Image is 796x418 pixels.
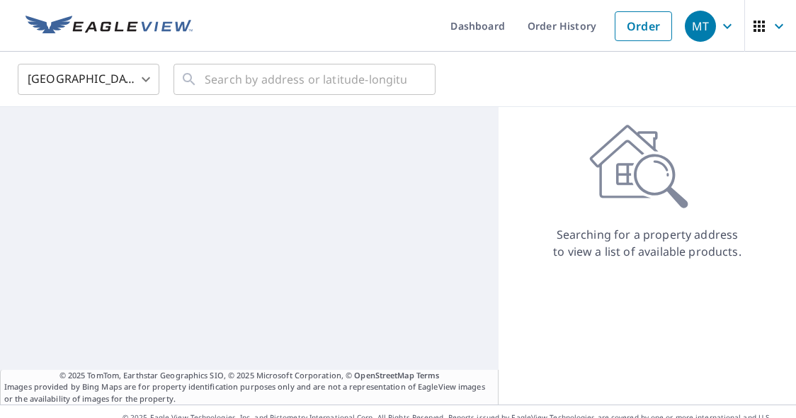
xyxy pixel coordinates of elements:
span: © 2025 TomTom, Earthstar Geographics SIO, © 2025 Microsoft Corporation, © [59,370,440,382]
div: MT [685,11,716,42]
a: Order [615,11,672,41]
a: Terms [416,370,440,380]
input: Search by address or latitude-longitude [205,60,406,99]
div: [GEOGRAPHIC_DATA] [18,60,159,99]
img: EV Logo [25,16,193,37]
a: OpenStreetMap [354,370,414,380]
p: Searching for a property address to view a list of available products. [552,226,742,260]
